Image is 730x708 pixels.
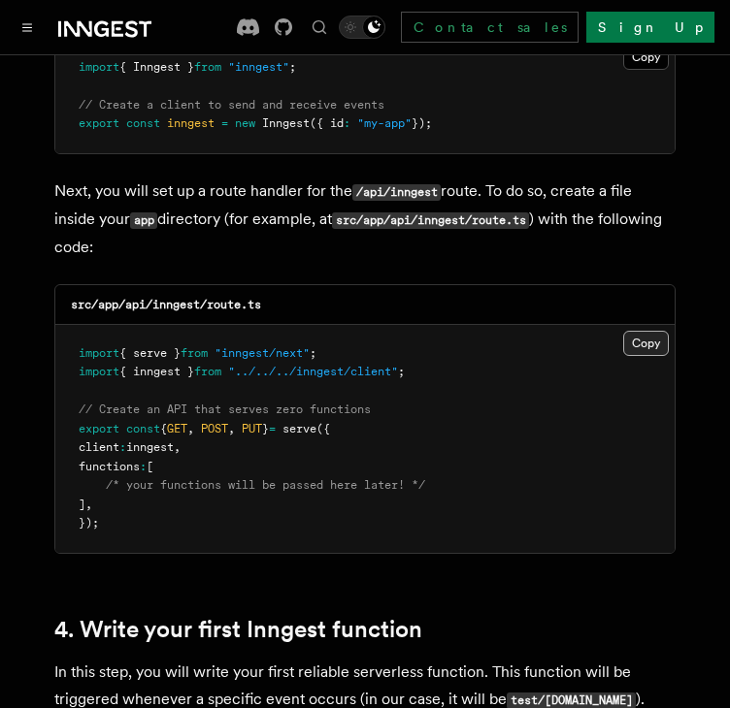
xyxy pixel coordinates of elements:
span: ({ id [310,116,344,130]
span: from [181,346,208,360]
span: = [269,422,276,435]
span: inngest [167,116,215,130]
span: inngest [126,440,174,454]
span: import [79,346,119,360]
span: client [79,440,119,454]
a: 4. Write your first Inngest function [54,616,422,643]
span: , [228,422,235,435]
span: /* your functions will be passed here later! */ [106,478,425,492]
span: const [126,422,160,435]
code: src/app/api/inngest/route.ts [71,298,261,311]
span: import [79,60,119,74]
span: functions [79,460,140,473]
span: GET [167,422,187,435]
span: export [79,422,119,435]
span: } [262,422,269,435]
span: "../../../inngest/client" [228,365,398,378]
code: /api/inngest [352,184,441,201]
span: // Create an API that serves zero functions [79,402,371,416]
button: Toggle navigation [16,16,39,39]
span: POST [201,422,228,435]
a: Contact sales [401,12,579,43]
span: ; [398,365,405,378]
p: Next, you will set up a route handler for the route. To do so, create a file inside your director... [54,177,676,261]
button: Copy [623,331,669,356]
span: { inngest } [119,365,194,378]
span: PUT [242,422,262,435]
span: ] [79,498,85,511]
span: Inngest [262,116,310,130]
span: "inngest/next" [215,346,310,360]
span: }); [79,516,99,530]
a: Sign Up [586,12,714,43]
code: app [130,212,157,229]
span: "my-app" [357,116,412,130]
span: , [85,498,92,511]
span: [ [147,460,153,473]
span: { [160,422,167,435]
span: = [221,116,228,130]
span: }); [412,116,432,130]
span: export [79,116,119,130]
span: serve [282,422,316,435]
span: const [126,116,160,130]
span: new [235,116,255,130]
button: Find something... [308,16,331,39]
span: import [79,365,119,378]
span: // Create a client to send and receive events [79,98,384,112]
span: from [194,60,221,74]
button: Toggle dark mode [339,16,385,39]
span: , [174,440,181,454]
span: ; [310,346,316,360]
span: ; [289,60,296,74]
span: { Inngest } [119,60,194,74]
button: Copy [623,45,669,70]
span: ({ [316,422,330,435]
span: : [119,440,126,454]
span: : [140,460,147,473]
span: "inngest" [228,60,289,74]
span: : [344,116,350,130]
code: src/app/api/inngest/route.ts [332,212,529,229]
span: , [187,422,194,435]
span: from [194,365,221,378]
span: { serve } [119,346,181,360]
